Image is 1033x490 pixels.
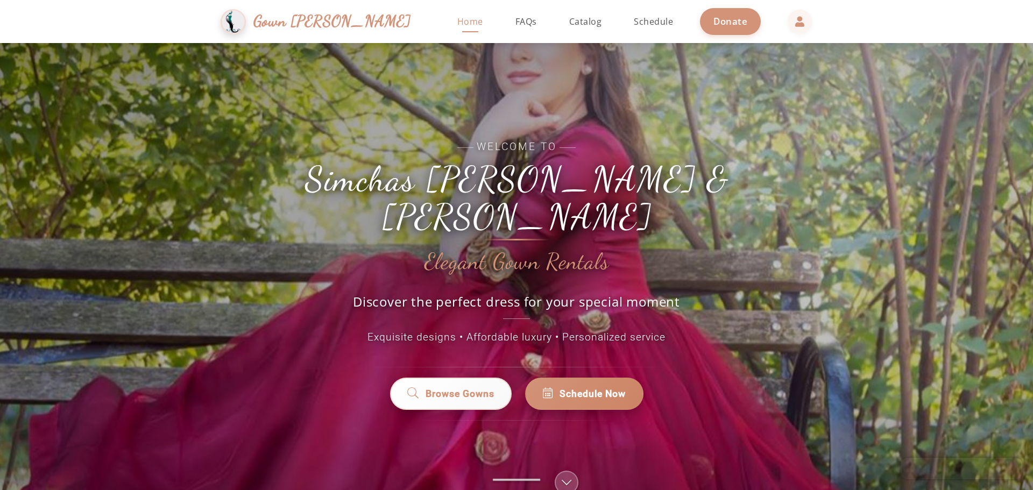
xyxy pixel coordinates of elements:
[274,139,759,155] span: Welcome to
[634,16,673,27] span: Schedule
[221,7,422,37] a: Gown [PERSON_NAME]
[220,9,245,34] img: Gown Gmach Logo
[253,10,411,33] span: Gown [PERSON_NAME]
[713,15,747,27] span: Donate
[457,16,483,27] span: Home
[569,16,602,27] span: Catalog
[901,458,1022,479] iframe: Chatra live chat
[426,387,494,401] span: Browse Gowns
[515,16,537,27] span: FAQs
[424,250,609,274] h2: Elegant Gown Rentals
[274,330,759,345] p: Exquisite designs • Affordable luxury • Personalized service
[560,387,626,401] span: Schedule Now
[342,293,691,319] p: Discover the perfect dress for your special moment
[700,8,761,34] a: Donate
[274,160,759,236] h1: Simchas [PERSON_NAME] & [PERSON_NAME]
